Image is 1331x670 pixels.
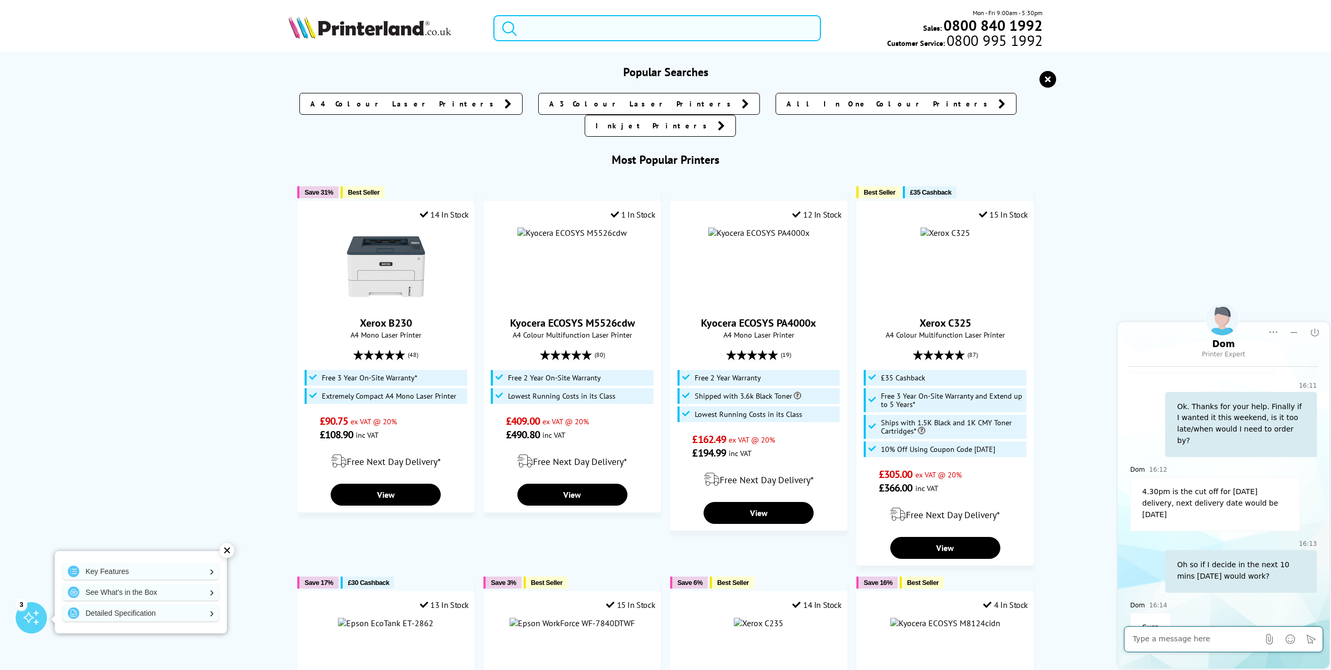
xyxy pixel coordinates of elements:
[919,316,971,330] a: Xerox C325
[63,563,219,580] a: Key Features
[297,186,338,198] button: Save 31%
[729,448,752,458] span: inc VAT
[322,374,417,382] span: Free 3 Year On-Site Warranty*
[921,228,970,238] img: Xerox C325
[305,579,333,587] span: Save 17%
[879,468,913,481] span: £305.00
[310,99,499,109] span: A4 Colour Laser Printers
[596,121,712,131] span: Inkjet Printers
[322,392,456,400] span: Extremely Compact A4 Mono Laser Printer
[348,579,389,587] span: £30 Cashback
[903,186,957,198] button: £35 Cashback
[420,209,469,220] div: 14 In Stock
[856,186,901,198] button: Best Seller
[695,410,802,418] span: Lowest Running Costs in its Class
[900,577,944,589] button: Best Seller
[606,600,655,610] div: 15 In Stock
[483,577,521,589] button: Save 3%
[489,447,655,476] div: modal_delivery
[611,209,656,220] div: 1 In Stock
[360,316,412,330] a: Xerox B230
[517,228,627,238] img: Kyocera ECOSYS M5526cdw
[704,502,814,524] a: View
[524,577,568,589] button: Best Seller
[710,577,754,589] button: Best Seller
[320,428,354,441] span: £108.90
[288,16,481,41] a: Printerland Logo
[350,416,397,426] span: ex VAT @ 20%
[347,297,425,308] a: Xerox B230
[341,577,394,589] button: £30 Cashback
[717,579,749,587] span: Best Seller
[695,374,761,382] span: Free 2 Year Warranty
[967,345,978,365] span: (87)
[347,228,425,306] img: Xerox B230
[493,15,821,41] input: Search prod
[288,65,1043,79] h3: Popular Searches
[220,543,234,558] div: ✕
[338,618,433,628] img: Epson EcoTank ET-2862
[303,330,469,340] span: A4 Mono Laser Printer
[729,435,775,445] span: ex VAT @ 20%
[491,579,516,587] span: Save 3%
[701,316,816,330] a: Kyocera ECOSYS PA4000x
[692,433,726,446] span: £162.49
[781,345,791,365] span: (19)
[864,579,892,587] span: Save 16%
[670,577,708,589] button: Save 6%
[943,16,1043,35] b: 0800 840 1992
[890,537,1000,559] a: View
[288,152,1043,167] h3: Most Popular Printers
[320,414,348,428] span: £90.75
[923,23,942,33] span: Sales:
[734,618,783,628] a: Xerox C235
[331,484,441,506] a: View
[864,188,896,196] span: Best Seller
[508,374,601,382] span: Free 2 Year On-Site Warranty
[856,577,898,589] button: Save 16%
[881,374,925,382] span: £35 Cashback
[708,228,809,238] img: Kyocera ECOSYS PA4000x
[63,605,219,621] a: Detailed Specification
[341,186,385,198] button: Best Seller
[695,392,801,400] span: Shipped with 3.6k Black Toner
[881,445,995,453] span: 10% Off Using Coupon Code [DATE]
[862,500,1028,529] div: modal_delivery
[910,188,951,196] span: £35 Cashback
[890,618,1000,628] img: Kyocera ECOSYS M8124cidn
[303,447,469,476] div: modal_delivery
[585,115,736,137] a: Inkjet Printers
[786,99,993,109] span: All In One Colour Printers
[531,579,563,587] span: Best Seller
[408,345,418,365] span: (48)
[915,483,938,493] span: inc VAT
[862,330,1028,340] span: A4 Colour Multifunction Laser Printer
[542,416,589,426] span: ex VAT @ 20%
[508,392,615,400] span: Lowest Running Costs in its Class
[676,465,842,494] div: modal_delivery
[887,35,1043,48] span: Customer Service:
[305,188,333,196] span: Save 31%
[881,418,1024,435] span: Ships with 1.5K Black and 1K CMY Toner Cartridges*
[881,392,1024,409] span: Free 3 Year On-Site Warranty and Extend up to 5 Years*
[776,93,1017,115] a: All In One Colour Printers
[517,484,627,506] a: View
[542,430,565,440] span: inc VAT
